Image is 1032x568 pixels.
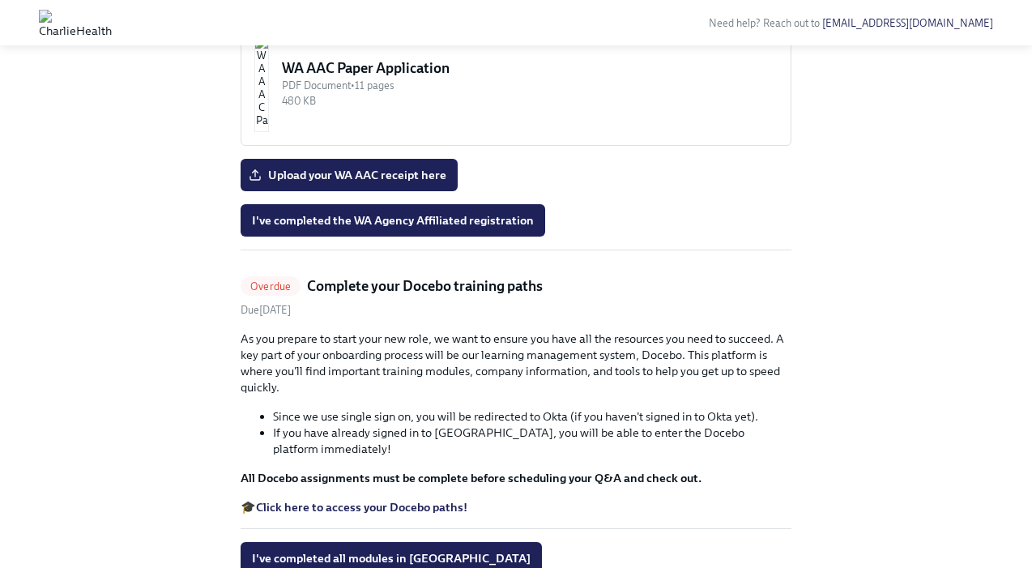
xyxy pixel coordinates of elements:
label: Upload your WA AAC receipt here [241,159,458,191]
li: If you have already signed in to [GEOGRAPHIC_DATA], you will be able to enter the Docebo platform... [273,425,791,457]
span: Upload your WA AAC receipt here [252,167,446,183]
div: WA AAC Paper Application [282,58,778,78]
button: WA AAC Paper ApplicationPDF Document•11 pages480 KB [241,21,791,146]
div: 480 KB [282,93,778,109]
a: [EMAIL_ADDRESS][DOMAIN_NAME] [822,17,993,29]
span: Friday, June 13th 2025, 10:00 am [241,304,291,316]
button: I've completed the WA Agency Affiliated registration [241,204,545,237]
h5: Complete your Docebo training paths [307,276,543,296]
span: I've completed all modules in [GEOGRAPHIC_DATA] [252,550,531,566]
span: Overdue [241,280,301,293]
img: CharlieHealth [39,10,112,36]
img: WA AAC Paper Application [254,35,269,132]
span: Need help? Reach out to [709,17,993,29]
a: Click here to access your Docebo paths! [256,500,467,515]
li: Since we use single sign on, you will be redirected to Okta (if you haven't signed in to Okta yet). [273,408,791,425]
p: As you prepare to start your new role, we want to ensure you have all the resources you need to s... [241,331,791,395]
p: 🎓 [241,499,791,515]
span: I've completed the WA Agency Affiliated registration [252,212,534,228]
strong: All Docebo assignments must be complete before scheduling your Q&A and check out. [241,471,702,485]
div: PDF Document • 11 pages [282,78,778,93]
a: OverdueComplete your Docebo training pathsDue[DATE] [241,276,791,318]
